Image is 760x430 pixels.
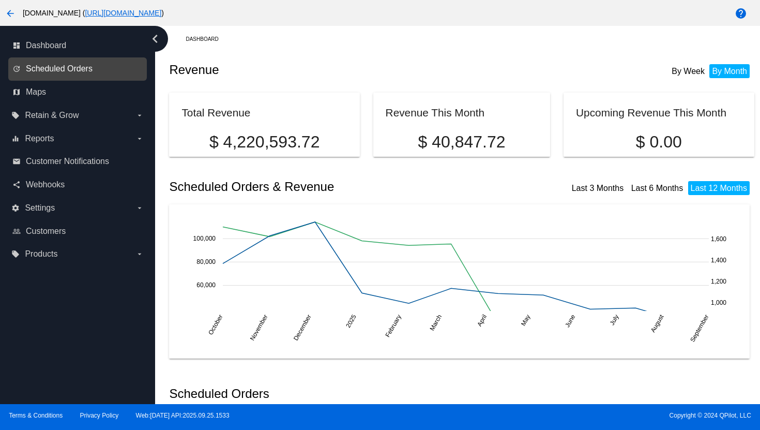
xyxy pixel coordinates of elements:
span: Dashboard [26,41,66,50]
p: $ 40,847.72 [386,132,538,152]
a: share Webhooks [12,176,144,193]
a: update Scheduled Orders [12,61,144,77]
li: By Week [669,64,707,78]
span: Scheduled Orders [26,64,93,73]
i: equalizer [11,135,20,143]
h2: Upcoming Revenue This Month [576,107,726,118]
text: 1,000 [711,299,726,306]
text: February [384,313,403,338]
a: Last 12 Months [691,184,747,192]
li: By Month [709,64,750,78]
text: 1,600 [711,235,726,242]
i: map [12,88,21,96]
text: July [609,313,620,326]
h2: Revenue This Month [386,107,485,118]
text: October [207,313,224,336]
span: Customer Notifications [26,157,109,166]
h2: Total Revenue [181,107,250,118]
a: [URL][DOMAIN_NAME] [85,9,161,17]
i: arrow_drop_down [135,250,144,258]
i: settings [11,204,20,212]
a: map Maps [12,84,144,100]
i: people_outline [12,227,21,235]
text: 2025 [345,313,358,329]
i: share [12,181,21,189]
text: December [292,313,313,342]
span: Retain & Grow [25,111,79,120]
text: 1,200 [711,278,726,285]
text: November [249,313,269,342]
span: Settings [25,203,55,213]
i: local_offer [11,111,20,120]
a: Privacy Policy [80,412,119,419]
p: $ 4,220,593.72 [181,132,347,152]
a: dashboard Dashboard [12,37,144,54]
text: September [689,313,710,343]
a: Last 3 Months [572,184,624,192]
h2: Revenue [169,63,462,77]
i: arrow_drop_down [135,204,144,212]
text: June [564,313,577,329]
text: 80,000 [197,258,216,265]
text: March [429,313,444,332]
span: Reports [25,134,54,143]
a: Last 6 Months [631,184,683,192]
a: email Customer Notifications [12,153,144,170]
i: dashboard [12,41,21,50]
text: April [476,313,489,328]
i: update [12,65,21,73]
text: 100,000 [193,235,216,242]
h2: Scheduled Orders & Revenue [169,180,462,194]
h2: Scheduled Orders [169,387,462,401]
a: people_outline Customers [12,223,144,240]
a: Terms & Conditions [9,412,63,419]
i: email [12,157,21,166]
a: Web:[DATE] API:2025.09.25.1533 [136,412,230,419]
text: 1,400 [711,256,726,263]
text: May [520,313,531,327]
mat-icon: arrow_back [4,7,17,20]
a: Dashboard [186,31,227,47]
i: arrow_drop_down [135,135,144,143]
i: local_offer [11,250,20,258]
span: Maps [26,87,46,97]
p: $ 0.00 [576,132,741,152]
text: August [649,313,665,334]
text: 60,000 [197,281,216,289]
span: Products [25,249,57,259]
i: chevron_left [147,31,163,47]
span: Customers [26,227,66,236]
span: [DOMAIN_NAME] ( ) [23,9,164,17]
span: Copyright © 2024 QPilot, LLC [389,412,751,419]
span: Webhooks [26,180,65,189]
i: arrow_drop_down [135,111,144,120]
mat-icon: help [735,7,747,20]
